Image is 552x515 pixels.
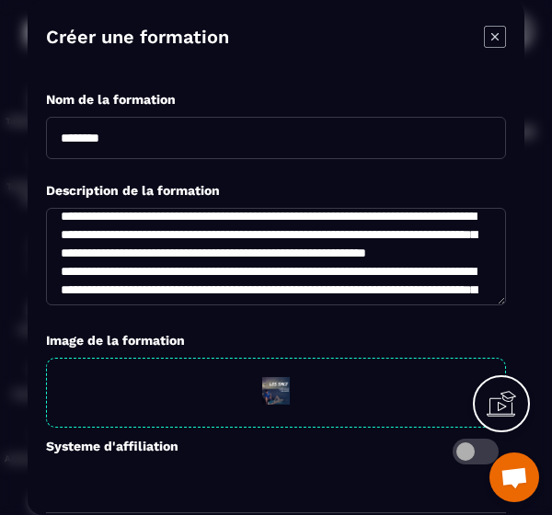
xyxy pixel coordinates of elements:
[46,439,178,464] label: Systeme d'affiliation
[489,452,539,502] div: Ouvrir le chat
[46,26,229,51] h4: Créer une formation
[46,92,176,107] label: Nom de la formation
[46,333,185,348] label: Image de la formation
[46,183,220,198] label: Description de la formation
